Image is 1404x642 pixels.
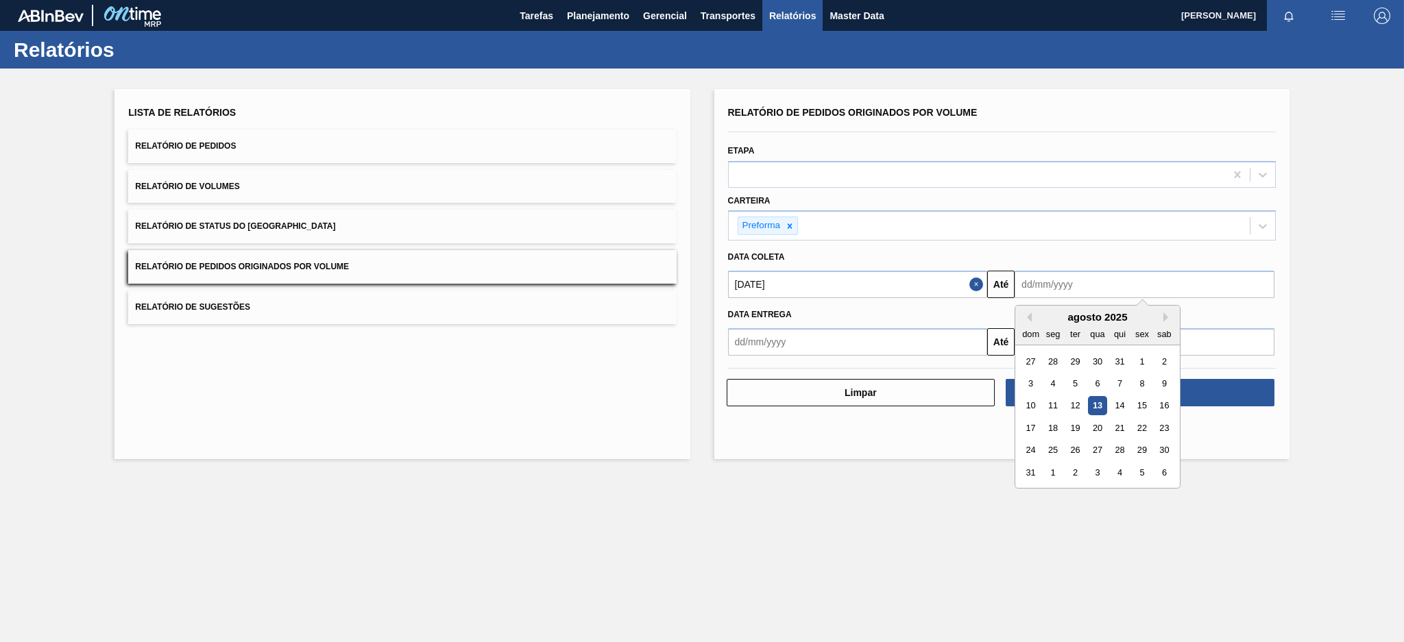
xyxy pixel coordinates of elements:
[1044,419,1063,437] div: Choose segunda-feira, 18 de agosto de 2025
[1155,463,1174,482] div: Choose sábado, 6 de setembro de 2025
[1044,441,1063,460] div: Choose segunda-feira, 25 de agosto de 2025
[1330,8,1346,24] img: userActions
[135,182,239,191] span: Relatório de Volumes
[1015,311,1180,323] div: agosto 2025
[738,217,783,234] div: Preforma
[728,252,785,262] span: Data coleta
[1111,441,1129,460] div: Choose quinta-feira, 28 de agosto de 2025
[1044,374,1063,393] div: Choose segunda-feira, 4 de agosto de 2025
[1006,379,1274,406] button: Download
[135,221,335,231] span: Relatório de Status do [GEOGRAPHIC_DATA]
[728,271,988,298] input: dd/mm/yyyy
[1111,397,1129,415] div: Choose quinta-feira, 14 de agosto de 2025
[1066,325,1085,343] div: ter
[1066,419,1085,437] div: Choose terça-feira, 19 de agosto de 2025
[987,271,1015,298] button: Até
[1015,271,1274,298] input: dd/mm/yyyy
[1111,352,1129,371] div: Choose quinta-feira, 31 de julho de 2025
[728,310,792,319] span: Data entrega
[1044,352,1063,371] div: Choose segunda-feira, 28 de julho de 2025
[1089,441,1107,460] div: Choose quarta-feira, 27 de agosto de 2025
[1133,463,1151,482] div: Choose sexta-feira, 5 de setembro de 2025
[1044,325,1063,343] div: seg
[18,10,84,22] img: TNhmsLtSVTkK8tSr43FrP2fwEKptu5GPRR3wAAAABJRU5ErkJggg==
[128,107,236,118] span: Lista de Relatórios
[1021,325,1040,343] div: dom
[1133,325,1151,343] div: sex
[135,141,236,151] span: Relatório de Pedidos
[1066,463,1085,482] div: Choose terça-feira, 2 de setembro de 2025
[1021,441,1040,460] div: Choose domingo, 24 de agosto de 2025
[135,302,250,312] span: Relatório de Sugestões
[135,262,349,271] span: Relatório de Pedidos Originados por Volume
[1133,397,1151,415] div: Choose sexta-feira, 15 de agosto de 2025
[701,8,755,24] span: Transportes
[1374,8,1390,24] img: Logout
[14,42,257,58] h1: Relatórios
[1021,352,1040,371] div: Choose domingo, 27 de julho de 2025
[727,379,995,406] button: Limpar
[769,8,816,24] span: Relatórios
[1155,374,1174,393] div: Choose sábado, 9 de agosto de 2025
[1022,312,1032,322] button: Previous Month
[728,146,755,156] label: Etapa
[1133,352,1151,371] div: Choose sexta-feira, 1 de agosto de 2025
[1044,397,1063,415] div: Choose segunda-feira, 11 de agosto de 2025
[1111,325,1129,343] div: qui
[969,271,987,298] button: Close
[128,129,676,163] button: Relatório de Pedidos
[1111,419,1129,437] div: Choose quinta-feira, 21 de agosto de 2025
[1133,419,1151,437] div: Choose sexta-feira, 22 de agosto de 2025
[1155,441,1174,460] div: Choose sábado, 30 de agosto de 2025
[1089,463,1107,482] div: Choose quarta-feira, 3 de setembro de 2025
[1111,374,1129,393] div: Choose quinta-feira, 7 de agosto de 2025
[1019,350,1175,484] div: month 2025-08
[1066,352,1085,371] div: Choose terça-feira, 29 de julho de 2025
[728,328,988,356] input: dd/mm/yyyy
[1021,397,1040,415] div: Choose domingo, 10 de agosto de 2025
[1044,463,1063,482] div: Choose segunda-feira, 1 de setembro de 2025
[1021,419,1040,437] div: Choose domingo, 17 de agosto de 2025
[1066,441,1085,460] div: Choose terça-feira, 26 de agosto de 2025
[1089,419,1107,437] div: Choose quarta-feira, 20 de agosto de 2025
[987,328,1015,356] button: Até
[128,170,676,203] button: Relatório de Volumes
[1089,397,1107,415] div: Choose quarta-feira, 13 de agosto de 2025
[1089,374,1107,393] div: Choose quarta-feira, 6 de agosto de 2025
[1163,312,1173,322] button: Next Month
[520,8,553,24] span: Tarefas
[1155,419,1174,437] div: Choose sábado, 23 de agosto de 2025
[1155,352,1174,371] div: Choose sábado, 2 de agosto de 2025
[1089,325,1107,343] div: qua
[1133,374,1151,393] div: Choose sexta-feira, 8 de agosto de 2025
[1133,441,1151,460] div: Choose sexta-feira, 29 de agosto de 2025
[128,291,676,324] button: Relatório de Sugestões
[643,8,687,24] span: Gerencial
[1267,6,1311,25] button: Notificações
[128,250,676,284] button: Relatório de Pedidos Originados por Volume
[1066,374,1085,393] div: Choose terça-feira, 5 de agosto de 2025
[1066,397,1085,415] div: Choose terça-feira, 12 de agosto de 2025
[1111,463,1129,482] div: Choose quinta-feira, 4 de setembro de 2025
[1021,374,1040,393] div: Choose domingo, 3 de agosto de 2025
[728,107,978,118] span: Relatório de Pedidos Originados por Volume
[1155,397,1174,415] div: Choose sábado, 16 de agosto de 2025
[128,210,676,243] button: Relatório de Status do [GEOGRAPHIC_DATA]
[567,8,629,24] span: Planejamento
[1155,325,1174,343] div: sab
[1089,352,1107,371] div: Choose quarta-feira, 30 de julho de 2025
[1021,463,1040,482] div: Choose domingo, 31 de agosto de 2025
[728,196,771,206] label: Carteira
[830,8,884,24] span: Master Data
